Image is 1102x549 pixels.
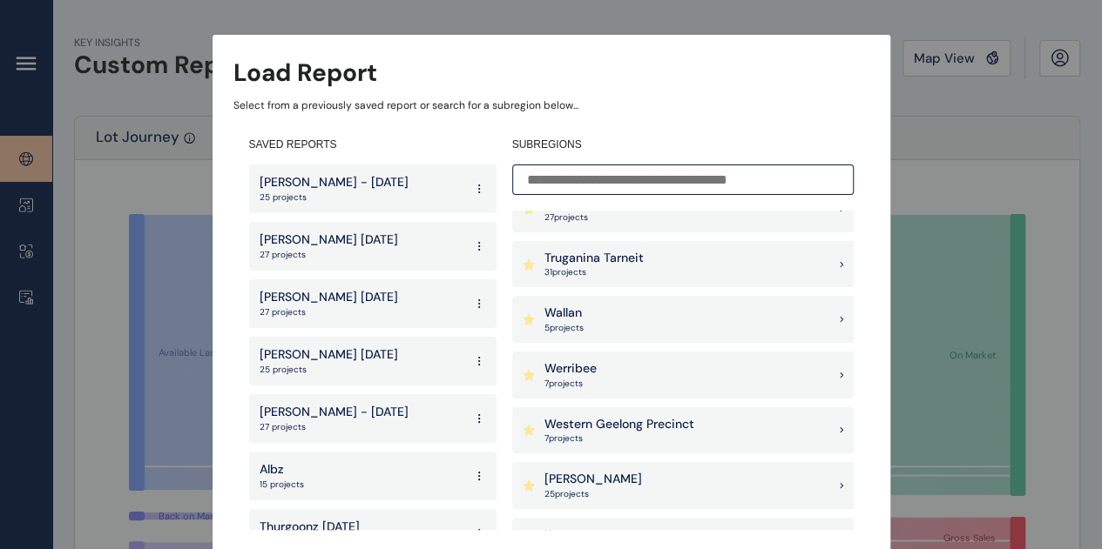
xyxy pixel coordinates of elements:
[544,211,669,224] p: 27 project s
[544,378,597,390] p: 7 project s
[260,404,409,421] p: [PERSON_NAME] - [DATE]
[544,488,642,500] p: 25 project s
[544,471,642,488] p: [PERSON_NAME]
[233,56,377,90] h3: Load Report
[544,266,644,278] p: 31 project s
[260,421,409,433] p: 27 projects
[260,461,304,479] p: Albz
[260,479,304,491] p: 15 projects
[544,250,644,267] p: Truganina Tarneit
[260,249,398,261] p: 27 projects
[260,289,398,306] p: [PERSON_NAME] [DATE]
[260,174,409,191] p: [PERSON_NAME] - [DATE]
[260,306,398,318] p: 27 projects
[544,360,597,378] p: Werribee
[260,191,409,204] p: 25 projects
[544,526,611,544] p: Yarrawonga
[512,137,854,152] h4: SUBREGIONS
[233,98,869,113] p: Select from a previously saved report or search for a subregion below...
[544,416,694,433] p: Western Geelong Precinct
[249,137,497,152] h4: SAVED REPORTS
[260,346,398,364] p: [PERSON_NAME] [DATE]
[544,322,584,334] p: 5 project s
[260,519,360,536] p: Thurgoonz [DATE]
[544,432,694,445] p: 7 project s
[260,231,398,249] p: [PERSON_NAME] [DATE]
[544,305,584,322] p: Wallan
[260,364,398,376] p: 25 projects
